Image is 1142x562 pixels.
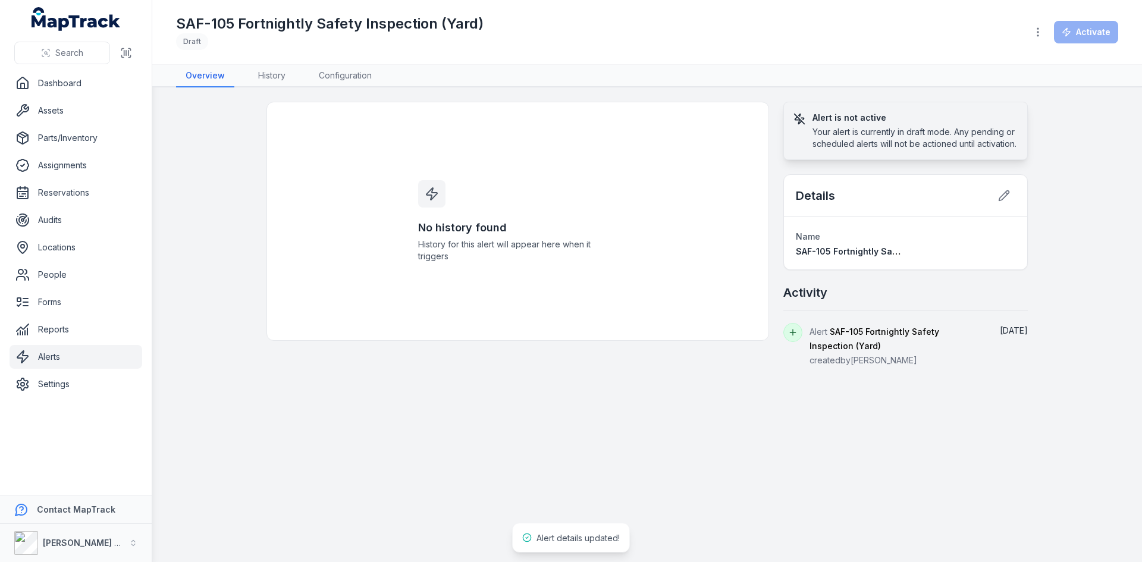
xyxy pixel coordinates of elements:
button: Search [14,42,110,64]
span: Name [796,231,820,241]
span: Search [55,47,83,59]
span: History for this alert will appear here when it triggers [418,238,618,262]
a: Locations [10,236,142,259]
h3: No history found [418,219,618,236]
strong: Contact MapTrack [37,504,115,514]
span: Alert created by [PERSON_NAME] [810,326,939,365]
a: Assets [10,99,142,123]
h2: Activity [783,284,827,301]
a: MapTrack [32,7,121,31]
a: Alerts [10,345,142,369]
strong: [PERSON_NAME] Group [43,538,140,548]
div: Draft [176,33,208,50]
a: Parts/Inventory [10,126,142,150]
a: Assignments [10,153,142,177]
a: Forms [10,290,142,314]
a: Dashboard [10,71,142,95]
span: Alert details updated! [537,533,620,543]
a: People [10,263,142,287]
a: Reports [10,318,142,341]
a: History [249,65,295,87]
a: Overview [176,65,234,87]
a: Reservations [10,181,142,205]
a: Audits [10,208,142,232]
a: Settings [10,372,142,396]
div: Your alert is currently in draft mode. Any pending or scheduled alerts will not be actioned until... [812,126,1018,150]
time: 9/16/2025, 4:22:18 PM [1000,325,1028,335]
span: SAF-105 Fortnightly Safety Inspection (Yard) [810,326,939,351]
span: [DATE] [1000,325,1028,335]
span: SAF-105 Fortnightly Safety Inspection (Yard) [796,246,984,256]
h2: Details [796,187,835,204]
h3: Alert is not active [812,112,1018,124]
h1: SAF-105 Fortnightly Safety Inspection (Yard) [176,14,484,33]
a: Configuration [309,65,381,87]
